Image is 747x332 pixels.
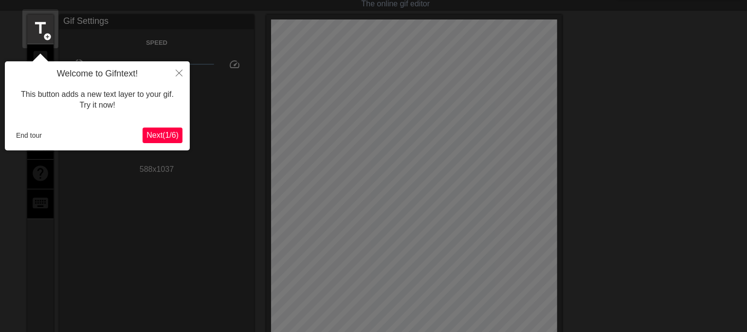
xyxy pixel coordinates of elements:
[143,128,182,143] button: Next
[12,79,182,121] div: This button adds a new text layer to your gif. Try it now!
[12,69,182,79] h4: Welcome to Gifntext!
[12,128,46,143] button: End tour
[146,131,179,139] span: Next ( 1 / 6 )
[168,61,190,84] button: Close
